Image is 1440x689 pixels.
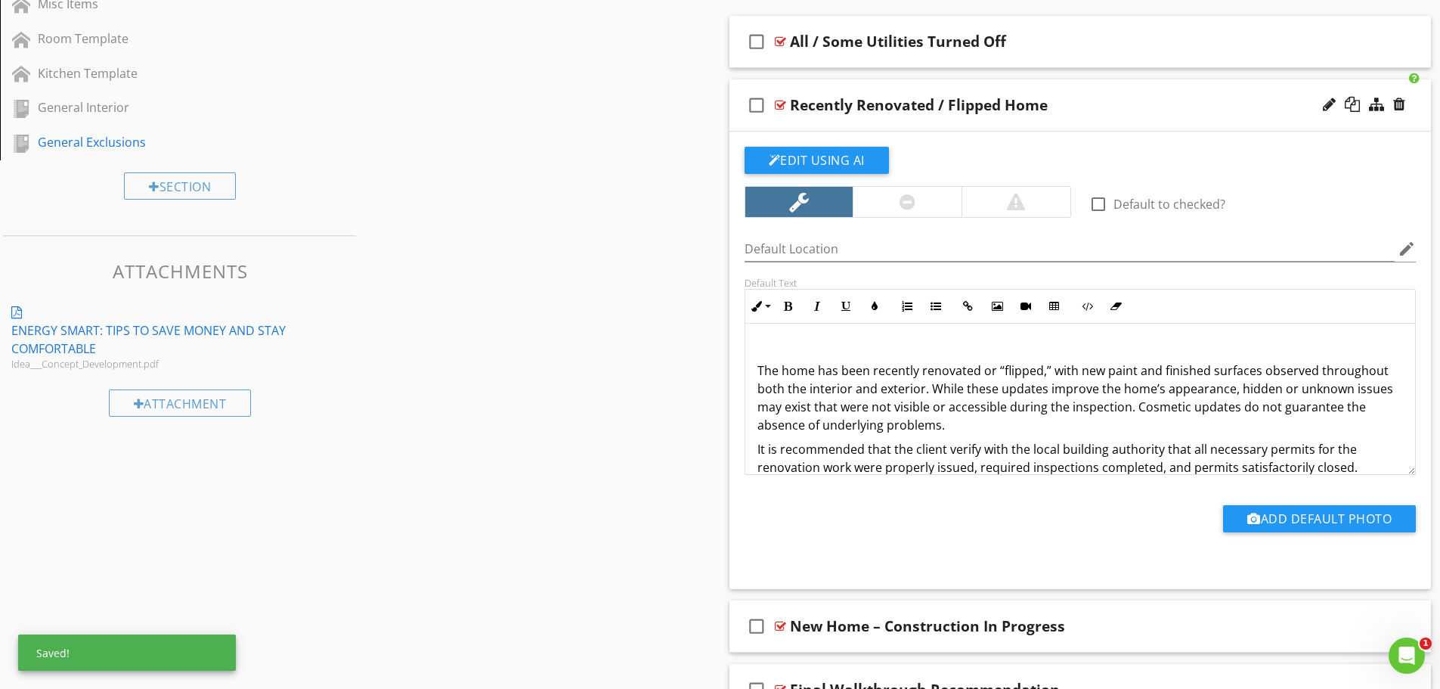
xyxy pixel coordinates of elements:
[1101,292,1130,321] button: Clear Formatting
[38,29,288,48] div: Room Template
[1223,505,1416,532] button: Add Default Photo
[745,608,769,644] i: check_box_outline_blank
[1073,292,1101,321] button: Code View
[790,96,1048,114] div: Recently Renovated / Flipped Home
[790,33,1006,51] div: All / Some Utilities Turned Off
[38,98,288,116] div: General Interior
[860,292,889,321] button: Colors
[4,296,360,377] a: Energy Smart: Tips to Save Money and Stay Comfortable Idea___Concept_Development.pdf
[124,172,236,200] div: Section
[1420,638,1432,650] span: 1
[109,390,252,417] div: Attachment
[745,147,889,174] button: Edit Using AI
[831,292,860,321] button: Underline (Ctrl+U)
[18,635,236,671] div: Saved!
[11,321,296,358] div: Energy Smart: Tips to Save Money and Stay Comfortable
[921,292,950,321] button: Unordered List
[745,23,769,60] i: check_box_outline_blank
[38,64,288,82] div: Kitchen Template
[790,617,1065,635] div: New Home – Construction In Progress
[745,277,1417,289] div: Default Text
[11,358,296,370] div: Idea___Concept_Development.pdf
[38,133,288,151] div: General Exclusions
[757,440,1404,476] p: It is recommended that the client verify with the local building authority that all necessary per...
[745,87,769,123] i: check_box_outline_blank
[1040,292,1069,321] button: Insert Table
[745,237,1395,262] input: Default Location
[893,292,921,321] button: Ordered List
[1113,197,1225,212] label: Default to checked?
[757,362,1404,434] p: The home has been recently renovated or “flipped,” with new paint and finished surfaces observed ...
[1398,240,1416,258] i: edit
[1389,638,1425,674] iframe: Intercom live chat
